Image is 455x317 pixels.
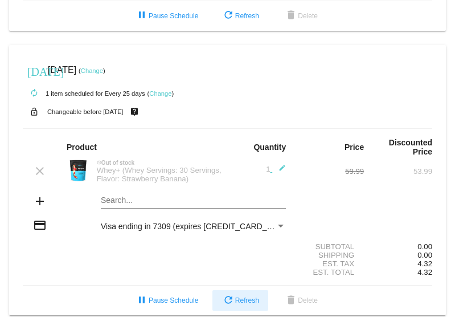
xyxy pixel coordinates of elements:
span: Delete [284,12,318,20]
small: ( ) [79,67,105,74]
strong: Price [345,143,364,152]
img: Image-1-Carousel-Whey-2lb-Strw-Banana-no-badge-Transp.png [67,159,89,182]
div: Est. Total [296,268,364,277]
mat-icon: [DATE] [27,64,41,78]
span: 4.32 [417,259,432,268]
strong: Discounted Price [389,138,432,156]
div: 53.99 [364,167,432,176]
mat-icon: lock_open [27,104,41,119]
span: 1 [266,165,286,173]
button: Refresh [212,290,268,311]
button: Refresh [212,6,268,26]
small: Changeable before [DATE] [47,108,124,115]
mat-icon: refresh [222,294,235,308]
mat-icon: delete [284,9,298,23]
input: Search... [101,196,286,205]
a: Change [149,90,171,97]
span: Delete [284,296,318,304]
span: 4.32 [417,268,432,277]
span: Refresh [222,296,259,304]
div: Shipping [296,251,364,259]
mat-icon: edit [272,164,286,178]
mat-select: Payment Method [101,222,286,231]
button: Delete [275,290,327,311]
button: Pause Schedule [126,290,207,311]
span: Pause Schedule [135,296,198,304]
mat-icon: refresh [222,9,235,23]
div: Est. Tax [296,259,364,268]
span: Visa ending in 7309 (expires [CREDIT_CARD_DATA]) [101,222,292,231]
small: ( ) [147,90,174,97]
mat-icon: pause [135,294,149,308]
div: Subtotal [296,242,364,251]
small: 1 item scheduled for Every 25 days [23,90,145,97]
span: 0.00 [417,251,432,259]
div: 59.99 [296,167,364,176]
mat-icon: pause [135,9,149,23]
span: Refresh [222,12,259,20]
button: Pause Schedule [126,6,207,26]
mat-icon: not_interested [97,160,101,165]
div: Out of stock [91,160,228,166]
mat-icon: clear [33,164,47,178]
button: Delete [275,6,327,26]
a: Change [81,67,103,74]
span: Pause Schedule [135,12,198,20]
strong: Product [67,143,97,152]
strong: Quantity [253,143,286,152]
mat-icon: delete [284,294,298,308]
mat-icon: add [33,194,47,208]
mat-icon: live_help [128,104,141,119]
div: Whey+ (Whey Servings: 30 Servings, Flavor: Strawberry Banana) [91,166,228,183]
mat-icon: autorenew [27,87,41,100]
mat-icon: credit_card [33,218,47,232]
div: 0.00 [364,242,432,251]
